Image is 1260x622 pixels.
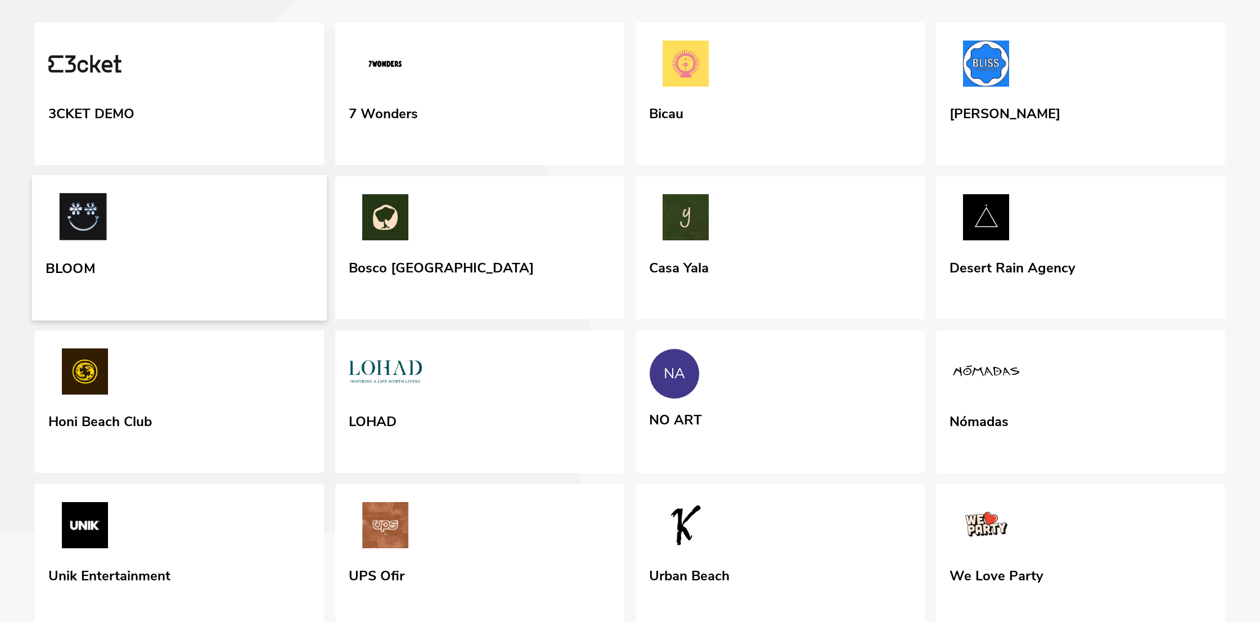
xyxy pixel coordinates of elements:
div: NA [664,365,685,382]
img: Desert Rain Agency [949,194,1023,245]
a: Bicau Bicau [636,23,925,165]
a: 3CKET DEMO 3CKET DEMO [35,23,324,165]
a: NA NO ART [636,330,925,471]
a: Casa Yala Casa Yala [636,176,925,319]
a: BLISS Vilamoura [PERSON_NAME] [936,23,1225,165]
img: UPS Ofir [349,502,422,553]
div: BLOOM [46,256,95,276]
img: BLISS Vilamoura [949,41,1023,91]
a: LOHAD LOHAD [335,330,624,473]
div: Unik Entertainment [48,564,170,584]
div: Nómadas [949,410,1009,430]
div: 7 Wonders [349,102,418,122]
div: UPS Ofir [349,564,404,584]
div: [PERSON_NAME] [949,102,1060,122]
img: BLOOM [46,193,120,245]
div: We Love Party [949,564,1043,584]
img: Honi Beach Club [48,348,121,399]
a: BLOOM BLOOM [32,175,327,321]
div: Honi Beach Club [48,410,152,430]
a: Bosco Porto Bosco [GEOGRAPHIC_DATA] [335,176,624,319]
img: Bosco Porto [349,194,422,245]
div: Urban Beach [649,564,730,584]
img: Bicau [649,41,722,91]
a: Desert Rain Agency Desert Rain Agency [936,176,1225,319]
img: 3CKET DEMO [48,41,121,91]
img: Unik Entertainment [48,502,121,553]
div: Casa Yala [649,256,709,276]
div: 3CKET DEMO [48,102,134,122]
img: 7 Wonders [349,41,422,91]
div: Desert Rain Agency [949,256,1075,276]
img: Urban Beach [649,502,722,553]
a: Honi Beach Club Honi Beach Club [35,330,324,473]
a: Nómadas Nómadas [936,330,1225,473]
div: NO ART [649,408,702,428]
a: 7 Wonders 7 Wonders [335,23,624,165]
img: We Love Party [949,502,1023,553]
img: LOHAD [349,348,422,399]
img: Casa Yala [649,194,722,245]
div: Bicau [649,102,683,122]
div: LOHAD [349,410,397,430]
img: Nómadas [949,348,1023,399]
div: Bosco [GEOGRAPHIC_DATA] [349,256,534,276]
